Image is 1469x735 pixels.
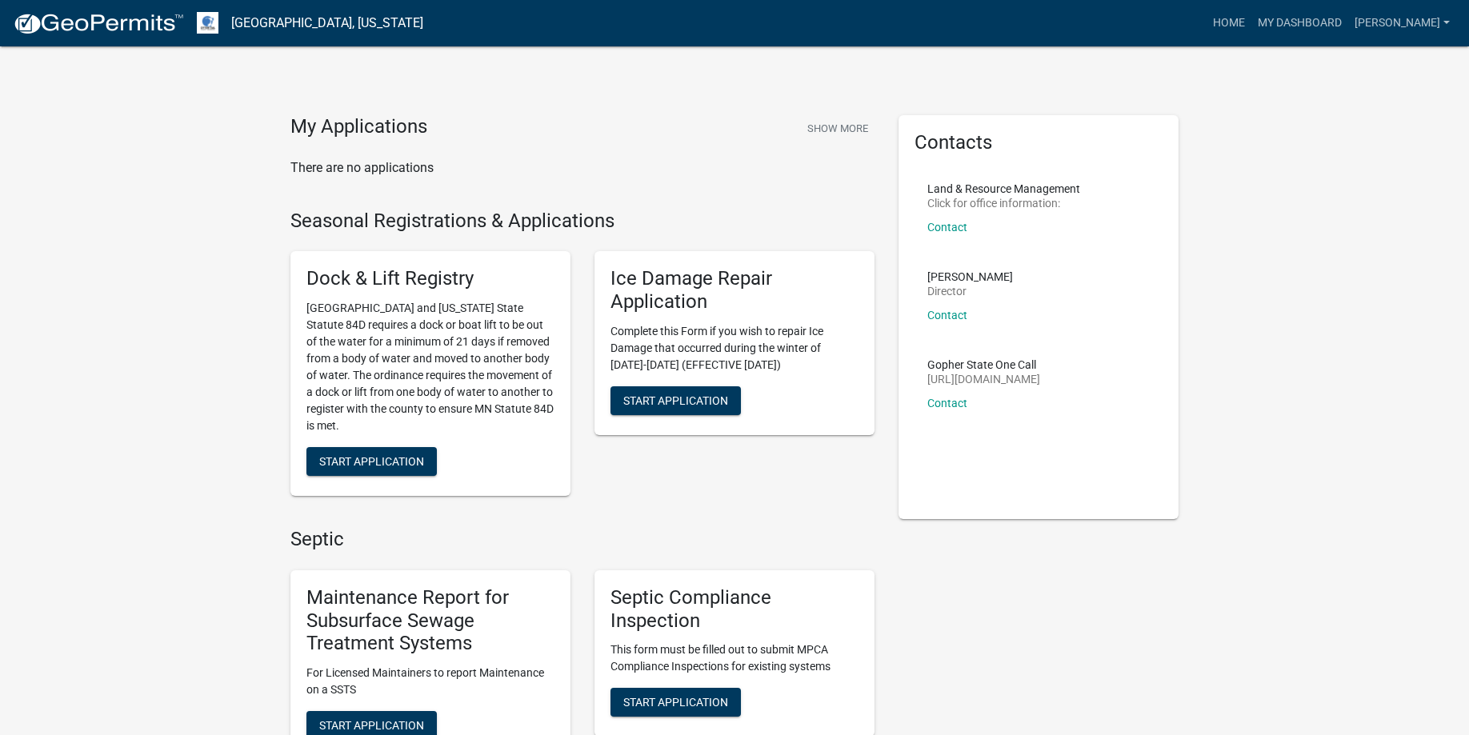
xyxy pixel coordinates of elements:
[927,198,1080,209] p: Click for office information:
[1251,8,1348,38] a: My Dashboard
[1207,8,1251,38] a: Home
[801,115,875,142] button: Show More
[197,12,218,34] img: Otter Tail County, Minnesota
[610,688,741,717] button: Start Application
[319,719,424,732] span: Start Application
[610,323,859,373] p: Complete this Form if you wish to repair Ice Damage that occurred during the winter of [DATE]-[DA...
[927,359,1040,370] p: Gopher State One Call
[290,210,875,233] h4: Seasonal Registrations & Applications
[319,455,424,468] span: Start Application
[927,271,1013,282] p: [PERSON_NAME]
[290,115,427,139] h4: My Applications
[927,221,967,234] a: Contact
[623,393,728,406] span: Start Application
[623,696,728,709] span: Start Application
[306,267,554,290] h5: Dock & Lift Registry
[1348,8,1456,38] a: [PERSON_NAME]
[927,373,1040,385] p: [URL][DOMAIN_NAME]
[915,131,1163,154] h5: Contacts
[927,286,1013,297] p: Director
[290,528,875,551] h4: Septic
[927,183,1080,194] p: Land & Resource Management
[927,309,967,322] a: Contact
[306,300,554,434] p: [GEOGRAPHIC_DATA] and [US_STATE] State Statute 84D requires a dock or boat lift to be out of the ...
[306,665,554,698] p: For Licensed Maintainers to report Maintenance on a SSTS
[290,158,875,178] p: There are no applications
[610,386,741,415] button: Start Application
[306,586,554,655] h5: Maintenance Report for Subsurface Sewage Treatment Systems
[306,447,437,476] button: Start Application
[927,397,967,409] a: Contact
[610,267,859,314] h5: Ice Damage Repair Application
[231,10,423,37] a: [GEOGRAPHIC_DATA], [US_STATE]
[610,586,859,633] h5: Septic Compliance Inspection
[610,641,859,675] p: This form must be filled out to submit MPCA Compliance Inspections for existing systems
